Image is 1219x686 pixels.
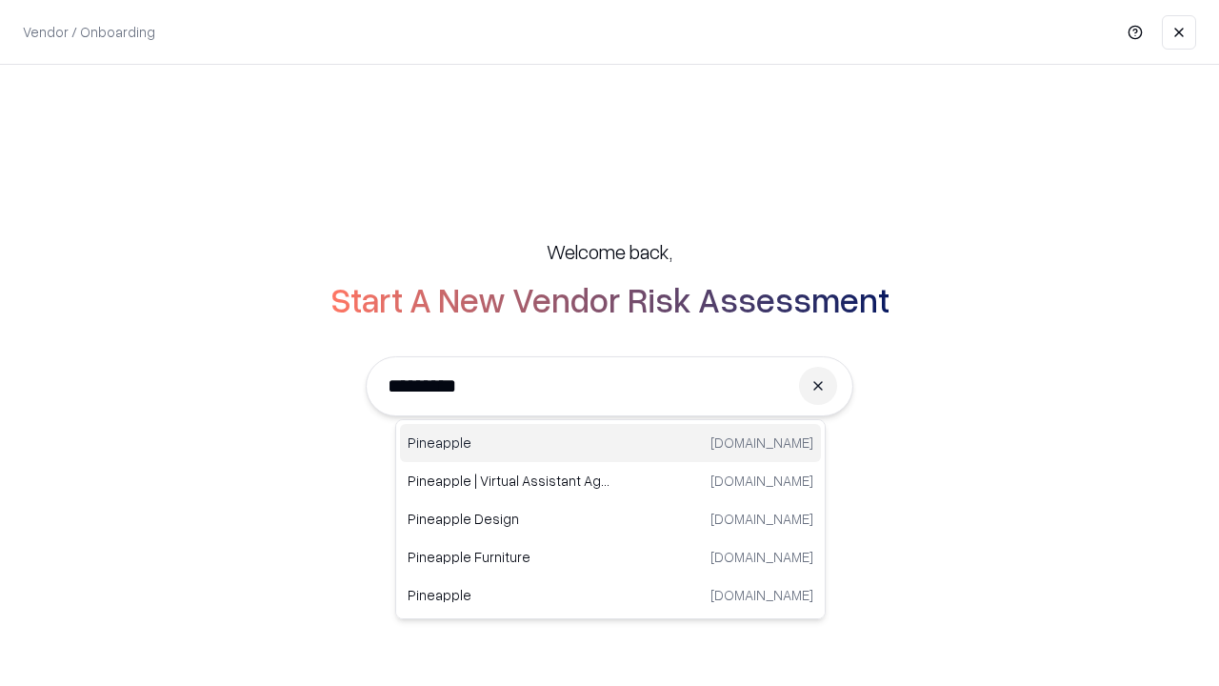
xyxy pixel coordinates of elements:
p: [DOMAIN_NAME] [710,509,813,529]
p: Pineapple Furniture [408,547,610,567]
p: Vendor / Onboarding [23,22,155,42]
p: [DOMAIN_NAME] [710,433,813,453]
p: Pineapple | Virtual Assistant Agency [408,471,610,491]
p: [DOMAIN_NAME] [710,471,813,491]
h5: Welcome back, [547,238,672,265]
p: [DOMAIN_NAME] [710,585,813,605]
p: [DOMAIN_NAME] [710,547,813,567]
div: Suggestions [395,419,826,619]
p: Pineapple [408,585,610,605]
h2: Start A New Vendor Risk Assessment [330,280,889,318]
p: Pineapple [408,433,610,453]
p: Pineapple Design [408,509,610,529]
